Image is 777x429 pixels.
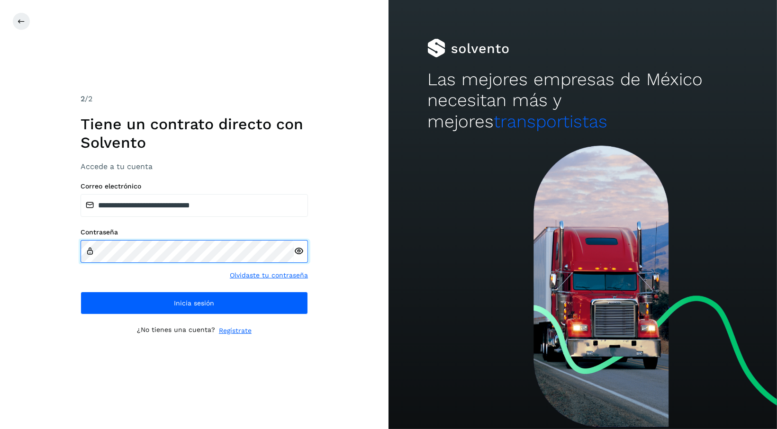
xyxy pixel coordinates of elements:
a: Olvidaste tu contraseña [230,270,308,280]
span: transportistas [494,111,607,132]
h3: Accede a tu cuenta [81,162,308,171]
button: Inicia sesión [81,292,308,314]
h1: Tiene un contrato directo con Solvento [81,115,308,152]
a: Regístrate [219,326,252,336]
span: 2 [81,94,85,103]
span: Inicia sesión [174,300,215,306]
div: /2 [81,93,308,105]
h2: Las mejores empresas de México necesitan más y mejores [427,69,738,132]
label: Correo electrónico [81,182,308,190]
label: Contraseña [81,228,308,236]
p: ¿No tienes una cuenta? [137,326,215,336]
